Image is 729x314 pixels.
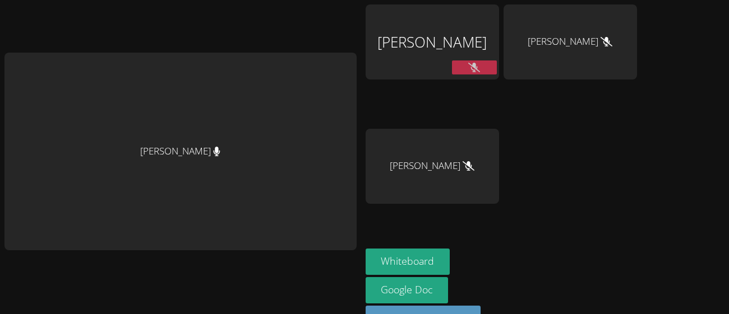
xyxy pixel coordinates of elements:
button: Whiteboard [366,249,450,275]
div: [PERSON_NAME] [366,129,499,204]
div: [PERSON_NAME] [504,4,637,79]
a: Google Doc [366,277,449,303]
div: [PERSON_NAME] [366,4,499,79]
div: [PERSON_NAME] [4,53,357,250]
